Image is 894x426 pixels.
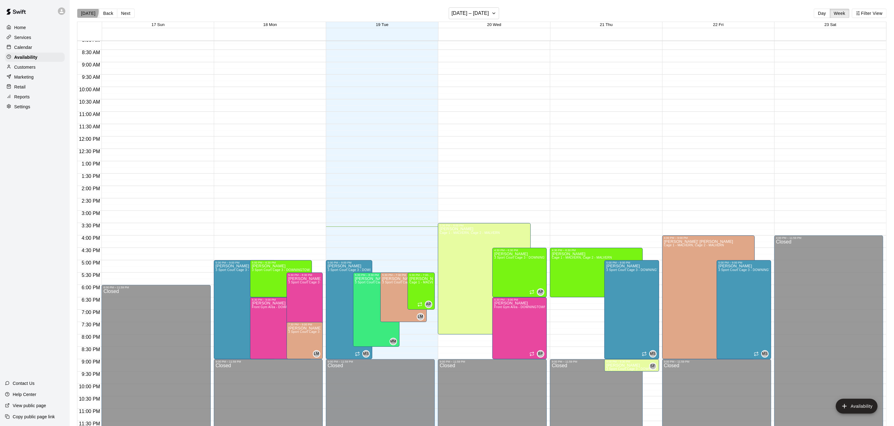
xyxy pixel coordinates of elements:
[80,223,102,228] span: 3:30 PM
[451,9,489,18] h6: [DATE] – [DATE]
[449,7,499,19] button: [DATE] – [DATE]
[78,112,102,117] span: 11:00 AM
[552,249,641,252] div: 4:30 PM – 6:30 PM
[537,350,544,358] div: Brandon Flythe
[214,260,276,359] div: 5:00 PM – 9:00 PM: Available
[382,273,425,277] div: 5:30 PM – 7:30 PM
[5,102,65,111] a: Settings
[494,298,545,301] div: 6:30 PM – 9:00 PM
[425,301,432,308] div: Alexa Peterson
[713,22,723,27] span: 22 Fri
[14,104,30,110] p: Settings
[288,281,695,284] span: 3 Sport Court Cage 3 - DOWNINGTOWN, 2 Sport Court Cage 2 - DOWNINGTOWN, 1 Turf Cage 1 - DOWNINGTO...
[362,350,370,358] div: Matt Smith
[5,72,65,82] div: Marketing
[77,149,101,154] span: 12:30 PM
[80,322,102,327] span: 7:30 PM
[99,9,117,18] button: Back
[117,9,134,18] button: Next
[5,92,65,101] a: Reports
[288,323,321,326] div: 7:30 PM – 9:00 PM
[5,53,65,62] div: Availability
[80,186,102,191] span: 2:00 PM
[409,281,469,284] span: Cage 1 - MALVERN, Cage 2 - MALVERN
[77,9,99,18] button: [DATE]
[314,351,319,357] span: LM
[80,161,102,166] span: 1:00 PM
[776,236,881,239] div: 4:00 PM – 11:59 PM
[77,136,101,142] span: 12:00 PM
[14,64,36,70] p: Customers
[761,350,769,358] div: Matt Smith
[552,360,641,363] div: 9:00 PM – 11:59 PM
[380,273,427,322] div: 5:30 PM – 7:30 PM: Available
[288,330,626,333] span: 3 Sport Court Cage 3 - DOWNINGTOWN, 2 Sport Court Cage 2 - DOWNINGTOWN, 1 Sport Court Cage 1 - DO...
[13,414,55,420] p: Copy public page link
[390,338,396,345] span: MM
[650,351,656,357] span: MS
[80,347,102,352] span: 8:30 PM
[216,261,274,264] div: 5:00 PM – 9:00 PM
[80,198,102,204] span: 2:30 PM
[103,286,209,289] div: 6:00 PM – 11:59 PM
[252,268,589,272] span: 3 Sport Court Cage 3 - DOWNINGTOWN, 2 Sport Court Cage 2 - DOWNINGTOWN, 1 Turf Cage 1 - DOWNINGTO...
[78,99,102,105] span: 10:30 AM
[762,351,768,357] span: MS
[664,243,724,247] span: Cage 1 - MALVERN, Cage 2 - MALVERN
[642,351,647,356] span: Recurring availability
[80,235,102,241] span: 4:00 PM
[492,248,547,297] div: 4:30 PM – 6:30 PM: Available
[250,260,312,297] div: 5:00 PM – 6:30 PM: Available
[77,409,101,414] span: 11:00 PM
[5,23,65,32] a: Home
[538,289,543,295] span: AP
[80,174,102,179] span: 1:30 PM
[250,297,312,359] div: 6:30 PM – 9:00 PM: Available
[717,260,771,359] div: 5:00 PM – 9:00 PM: Available
[606,261,657,264] div: 5:00 PM – 9:00 PM
[664,236,753,239] div: 4:00 PM – 9:00 PM
[600,22,613,27] button: 21 Thu
[552,256,612,259] span: Cage 1 - MALVERN, Cage 2 - MALVERN
[80,273,102,278] span: 5:30 PM
[14,24,26,31] p: Home
[824,22,836,27] button: 23 Sat
[326,260,372,359] div: 5:00 PM – 9:00 PM: Available
[650,363,655,369] span: SF
[440,360,545,363] div: 9:00 PM – 11:59 PM
[313,350,320,358] div: Leise' Ann McCubbin
[77,396,101,402] span: 10:30 PM
[376,22,389,27] button: 19 Tue
[14,94,30,100] p: Reports
[355,273,398,277] div: 5:30 PM – 8:30 PM
[287,322,323,359] div: 7:30 PM – 9:00 PM: Available
[14,44,32,50] p: Calendar
[417,313,424,321] div: Leise' Ann McCubbin
[152,22,165,27] button: 17 Sun
[252,305,867,309] span: Front Gym Area - DOWNINGTOWN, 3 Sport Court Cage 3 - DOWNINGTOWN, 2 Sport Court Cage 2 - DOWNINGT...
[13,380,35,386] p: Contact Us
[13,402,46,409] p: View public page
[328,360,433,363] div: 9:00 PM – 11:59 PM
[5,33,65,42] a: Services
[836,399,878,414] button: add
[5,62,65,72] a: Customers
[355,351,360,356] span: Recurring availability
[328,261,370,264] div: 5:00 PM – 9:00 PM
[78,124,102,129] span: 11:30 AM
[80,359,102,364] span: 9:00 PM
[80,248,102,253] span: 4:30 PM
[5,82,65,92] a: Retail
[604,359,659,372] div: 9:00 PM – 9:30 PM: Available
[77,384,101,389] span: 10:00 PM
[363,351,369,357] span: MS
[288,273,321,277] div: 5:30 PM – 8:30 PM
[417,302,422,307] span: Recurring availability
